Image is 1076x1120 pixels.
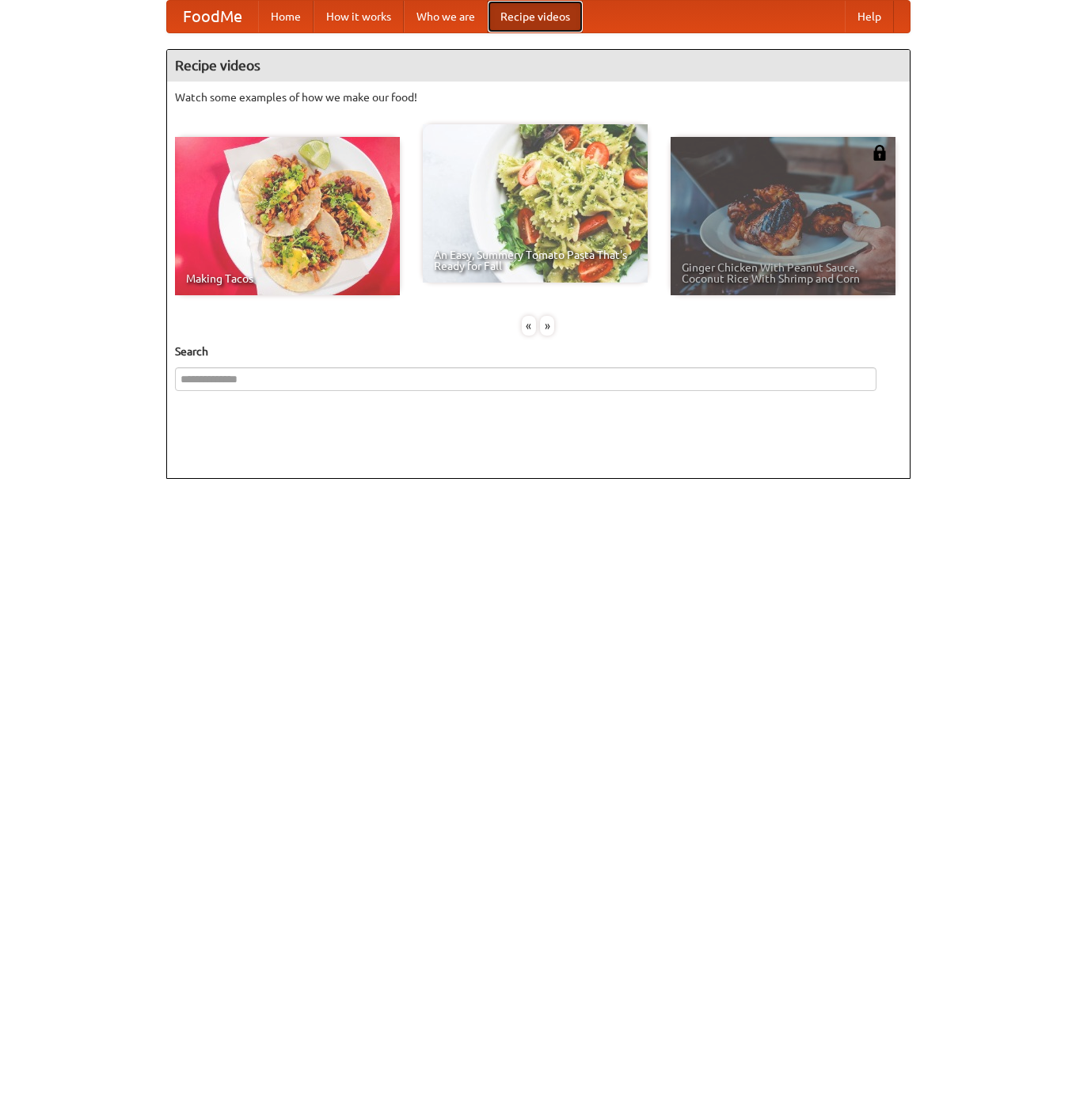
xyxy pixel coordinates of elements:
h4: Recipe videos [167,50,910,82]
span: An Easy, Summery Tomato Pasta That's Ready for Fall [434,249,637,271]
span: Making Tacos [186,273,389,284]
a: FoodMe [167,1,258,32]
div: « [522,316,536,336]
a: Making Tacos [175,137,400,295]
div: » [540,316,554,336]
a: Recipe videos [488,1,583,32]
p: Watch some examples of how we make our food! [175,89,902,105]
a: Who we are [404,1,488,32]
a: Home [258,1,314,32]
img: 483408.png [872,145,888,161]
a: How it works [314,1,404,32]
a: Help [845,1,894,32]
h5: Search [175,344,902,359]
a: An Easy, Summery Tomato Pasta That's Ready for Fall [423,124,648,283]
